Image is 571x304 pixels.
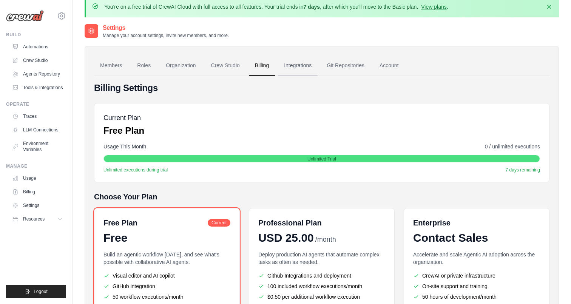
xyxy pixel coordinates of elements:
[103,113,144,123] h5: Current Plan
[9,213,66,225] button: Resources
[413,272,540,279] li: CrewAI or private infrastructure
[258,293,385,301] li: $0.50 per additional workflow execution
[103,231,230,245] div: Free
[278,56,318,76] a: Integrations
[6,32,66,38] div: Build
[413,251,540,266] p: Accelerate and scale Agentic AI adoption across the organization.
[94,56,128,76] a: Members
[131,56,157,76] a: Roles
[104,3,448,11] p: You're on a free trial of CrewAI Cloud with full access to all features. Your trial ends in , aft...
[94,191,549,202] h5: Choose Your Plan
[160,56,202,76] a: Organization
[413,218,540,228] h6: Enterprise
[485,143,540,150] span: 0 / unlimited executions
[6,163,66,169] div: Manage
[103,125,144,137] p: Free Plan
[103,23,229,32] h2: Settings
[103,32,229,39] p: Manage your account settings, invite new members, and more.
[103,143,146,150] span: Usage This Month
[9,172,66,184] a: Usage
[413,231,540,245] div: Contact Sales
[9,82,66,94] a: Tools & Integrations
[9,110,66,122] a: Traces
[94,82,549,94] h4: Billing Settings
[9,199,66,211] a: Settings
[373,56,405,76] a: Account
[103,167,168,173] span: Unlimited executions during trial
[258,272,385,279] li: Github Integrations and deployment
[103,272,230,279] li: Visual editor and AI copilot
[6,285,66,298] button: Logout
[103,218,137,228] h6: Free Plan
[103,282,230,290] li: GitHub integration
[9,68,66,80] a: Agents Repository
[533,268,571,304] iframe: Chat Widget
[258,251,385,266] p: Deploy production AI agents that automate complex tasks as often as needed.
[9,124,66,136] a: LLM Connections
[6,10,44,22] img: Logo
[103,293,230,301] li: 50 workflow executions/month
[208,219,230,227] span: Current
[205,56,246,76] a: Crew Studio
[315,235,336,245] span: /month
[9,54,66,66] a: Crew Studio
[258,231,314,245] span: USD 25.00
[506,167,540,173] span: 7 days remaining
[258,282,385,290] li: 100 included workflow executions/month
[9,41,66,53] a: Automations
[321,56,370,76] a: Git Repositories
[6,101,66,107] div: Operate
[34,289,48,295] span: Logout
[413,293,540,301] li: 50 hours of development/month
[23,216,45,222] span: Resources
[9,137,66,156] a: Environment Variables
[307,156,336,162] span: Unlimited Trial
[249,56,275,76] a: Billing
[303,4,320,10] strong: 7 days
[413,282,540,290] li: On-site support and training
[103,251,230,266] p: Build an agentic workflow [DATE], and see what's possible with collaborative AI agents.
[9,186,66,198] a: Billing
[258,218,322,228] h6: Professional Plan
[421,4,446,10] a: View plans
